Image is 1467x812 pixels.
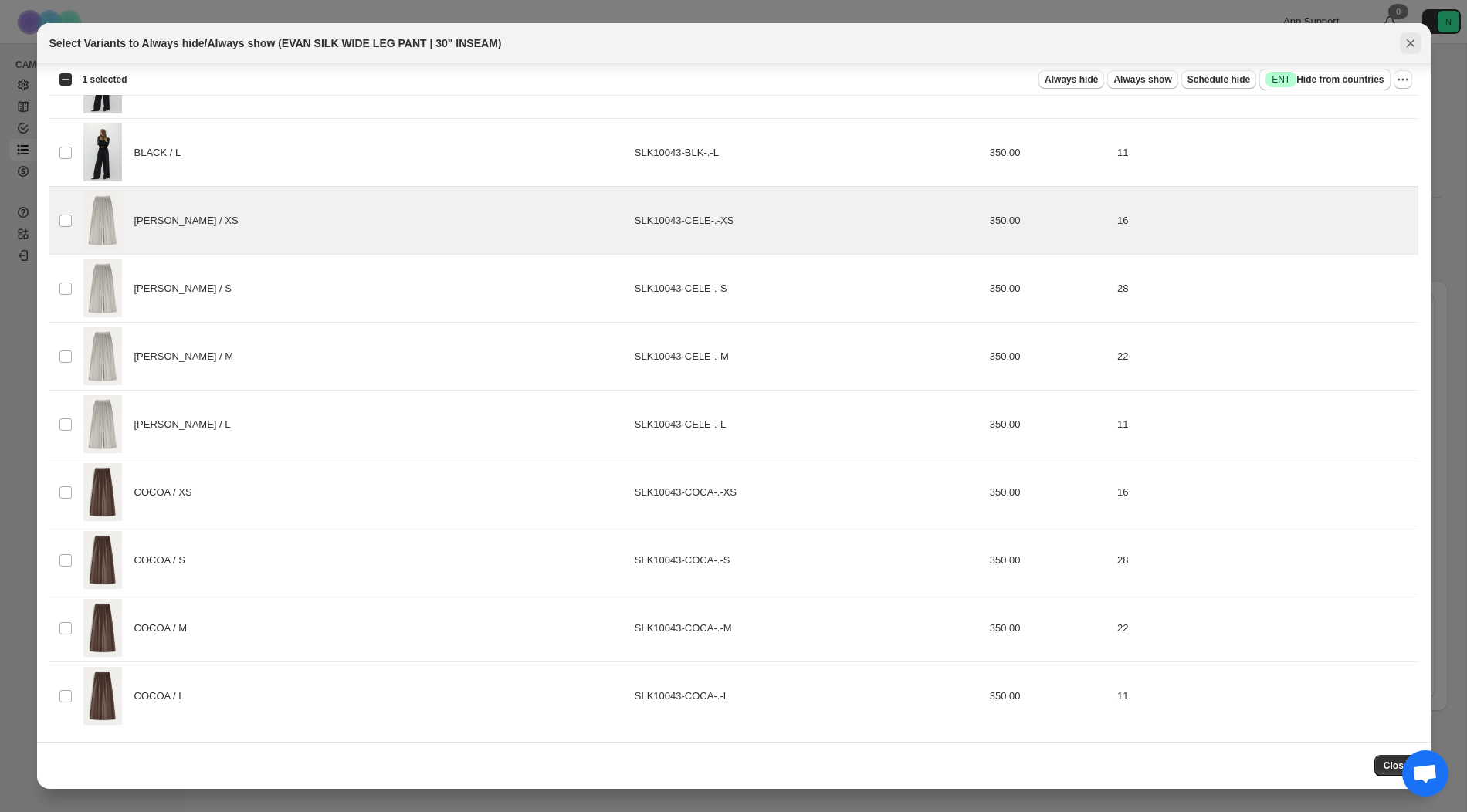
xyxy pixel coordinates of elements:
[83,191,122,249] img: SLK10043_EVAN_CELESTE_2.jpg
[1038,70,1104,89] button: Always hide
[630,255,985,323] td: SLK10043-CELE-.-S
[134,349,242,364] span: [PERSON_NAME] / M
[1113,119,1418,187] td: 11
[1400,32,1421,54] button: Close
[1374,755,1418,776] button: Close
[134,417,239,432] span: [PERSON_NAME] / L
[985,323,1113,391] td: 350.00
[83,531,122,589] img: SLK10043_EVAN_03.jpg
[83,599,122,657] img: SLK10043_EVAN_03.jpg
[630,526,985,594] td: SLK10043-COCA-.-S
[630,323,985,391] td: SLK10043-CELE-.-M
[1045,73,1098,86] span: Always hide
[1113,323,1418,391] td: 22
[83,123,122,181] img: SLK10043_EVAN_BLACK_3497.jpg
[1107,70,1177,89] button: Always show
[1113,458,1418,526] td: 16
[1384,760,1409,772] span: Close
[1113,73,1171,86] span: Always show
[1113,255,1418,323] td: 28
[83,667,122,725] img: SLK10043_EVAN_03.jpg
[1259,69,1390,90] button: SuccessENTHide from countries
[985,594,1113,662] td: 350.00
[1181,70,1256,89] button: Schedule hide
[630,187,985,255] td: SLK10043-CELE-.-XS
[1113,391,1418,458] td: 11
[1402,750,1448,797] div: Open chat
[1113,594,1418,662] td: 22
[83,259,122,317] img: SLK10043_EVAN_CELESTE_2.jpg
[630,662,985,730] td: SLK10043-COCA-.-L
[134,281,240,296] span: [PERSON_NAME] / S
[630,458,985,526] td: SLK10043-COCA-.-XS
[134,213,247,228] span: [PERSON_NAME] / XS
[134,485,201,500] span: COCOA / XS
[134,621,195,636] span: COCOA / M
[1113,187,1418,255] td: 16
[985,662,1113,730] td: 350.00
[985,391,1113,458] td: 350.00
[83,395,122,453] img: SLK10043_EVAN_CELESTE_2.jpg
[1394,70,1412,89] button: More actions
[985,187,1113,255] td: 350.00
[985,119,1113,187] td: 350.00
[1113,526,1418,594] td: 28
[985,526,1113,594] td: 350.00
[630,119,985,187] td: SLK10043-BLK-.-L
[1272,73,1290,86] span: ENT
[134,145,189,161] span: BLACK / L
[49,36,502,51] h2: Select Variants to Always hide/Always show (EVAN SILK WIDE LEG PANT | 30" INSEAM)
[134,553,194,568] span: COCOA / S
[1113,662,1418,730] td: 11
[83,463,122,521] img: SLK10043_EVAN_03.jpg
[134,689,192,704] span: COCOA / L
[985,255,1113,323] td: 350.00
[1265,72,1384,87] span: Hide from countries
[1187,73,1250,86] span: Schedule hide
[985,458,1113,526] td: 350.00
[630,391,985,458] td: SLK10043-CELE-.-L
[630,594,985,662] td: SLK10043-COCA-.-M
[83,73,127,86] span: 1 selected
[83,327,122,385] img: SLK10043_EVAN_CELESTE_2.jpg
